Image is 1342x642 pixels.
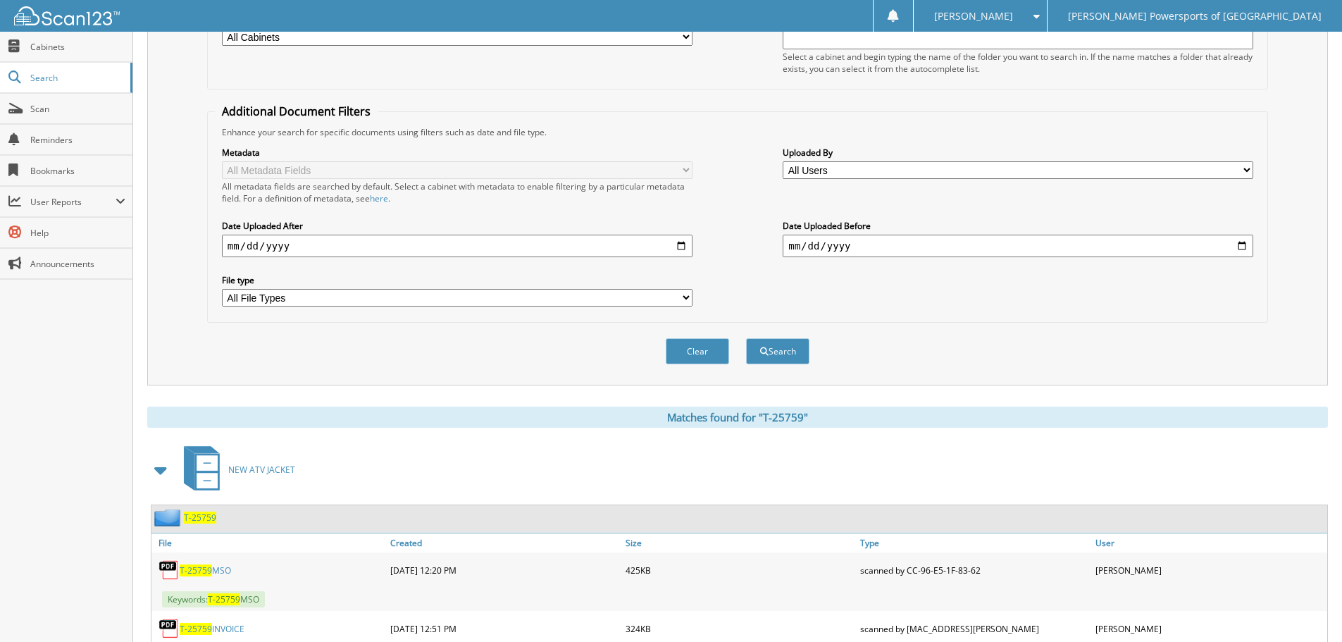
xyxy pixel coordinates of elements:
label: Date Uploaded After [222,220,692,232]
span: Cabinets [30,41,125,53]
a: User [1092,533,1327,553]
span: Bookmarks [30,165,125,177]
a: T-25759 [184,512,216,524]
img: PDF.png [159,618,180,639]
span: T-25759 [208,593,240,605]
a: File [151,533,387,553]
span: NEW ATV JACKET [228,464,295,476]
a: Type [857,533,1092,553]
input: start [222,235,692,257]
a: T-25759MSO [180,564,231,576]
div: [PERSON_NAME] [1092,556,1327,584]
div: 425KB [622,556,857,584]
label: Uploaded By [783,147,1253,159]
button: Clear [666,338,729,364]
div: scanned by CC-96-E5-1F-83-62 [857,556,1092,584]
button: Search [746,338,809,364]
a: T-25759INVOICE [180,623,244,635]
span: Keywords: MSO [162,591,265,607]
a: Size [622,533,857,553]
img: folder2.png [154,509,184,526]
span: T-25759 [180,564,212,576]
a: NEW ATV JACKET [175,442,295,498]
div: All metadata fields are searched by default. Select a cabinet with metadata to enable filtering b... [222,180,692,204]
img: PDF.png [159,560,180,581]
span: Help [30,227,125,239]
label: Date Uploaded Before [783,220,1253,232]
label: File type [222,274,692,286]
span: Reminders [30,134,125,146]
div: [DATE] 12:20 PM [387,556,622,584]
div: Matches found for "T-25759" [147,407,1328,428]
legend: Additional Document Filters [215,104,378,119]
span: Announcements [30,258,125,270]
input: end [783,235,1253,257]
img: scan123-logo-white.svg [14,6,120,25]
span: User Reports [30,196,116,208]
a: here [370,192,388,204]
iframe: Chat Widget [1272,574,1342,642]
a: Created [387,533,622,553]
div: Select a cabinet and begin typing the name of the folder you want to search in. If the name match... [783,51,1253,75]
span: T-25759 [180,623,212,635]
span: [PERSON_NAME] Powersports of [GEOGRAPHIC_DATA] [1068,12,1322,20]
span: [PERSON_NAME] [934,12,1013,20]
span: Scan [30,103,125,115]
span: Search [30,72,123,84]
label: Metadata [222,147,692,159]
div: Enhance your search for specific documents using filters such as date and file type. [215,126,1260,138]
